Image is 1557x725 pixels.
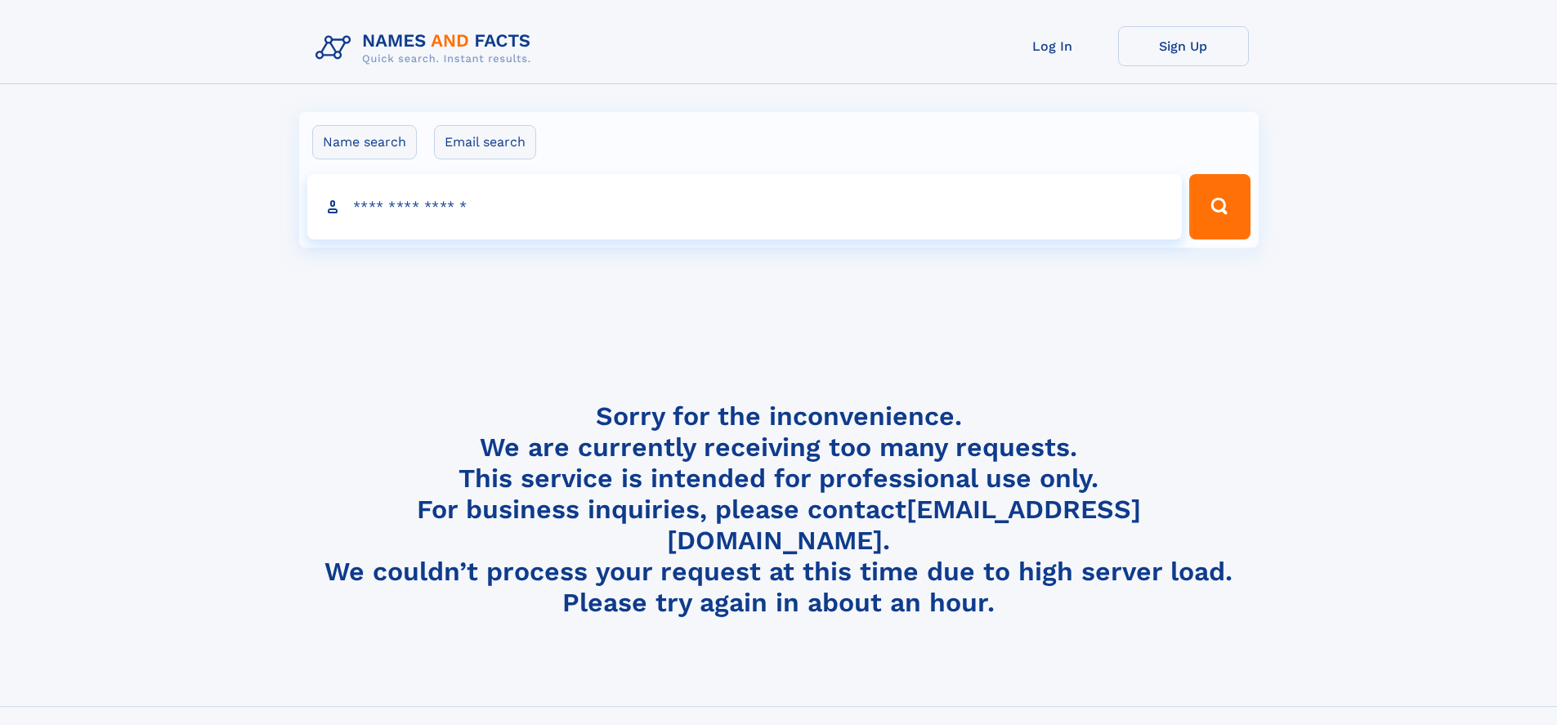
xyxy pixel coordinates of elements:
[987,26,1118,66] a: Log In
[1118,26,1249,66] a: Sign Up
[667,494,1141,556] a: [EMAIL_ADDRESS][DOMAIN_NAME]
[309,26,544,70] img: Logo Names and Facts
[434,125,536,159] label: Email search
[1189,174,1250,239] button: Search Button
[312,125,417,159] label: Name search
[307,174,1183,239] input: search input
[309,401,1249,619] h4: Sorry for the inconvenience. We are currently receiving too many requests. This service is intend...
